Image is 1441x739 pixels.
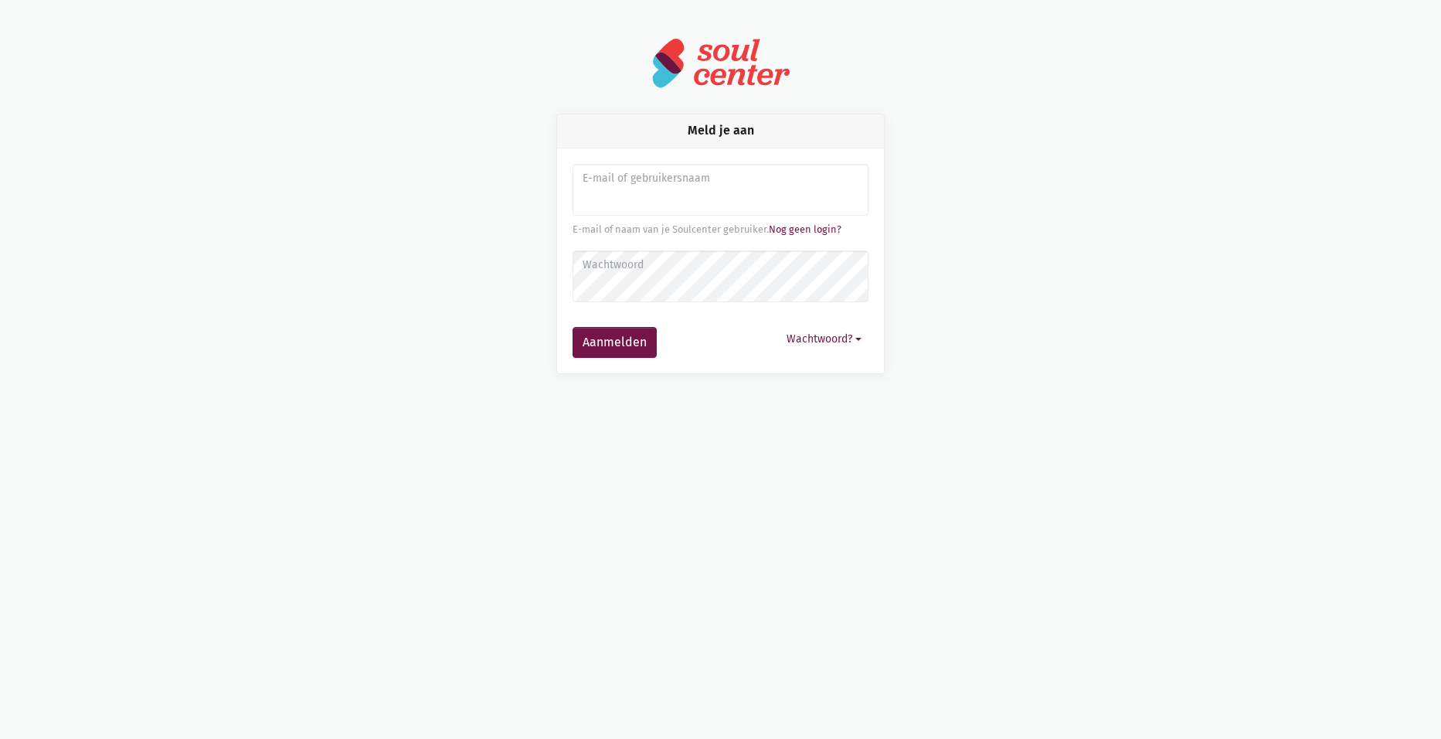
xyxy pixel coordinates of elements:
[583,257,858,274] label: Wachtwoord
[573,164,868,358] form: Aanmelden
[780,327,868,351] button: Wachtwoord?
[583,170,858,187] label: E-mail of gebruikersnaam
[651,37,790,89] img: logo-soulcenter-full.svg
[573,327,657,358] button: Aanmelden
[769,223,841,235] a: Nog geen login?
[573,222,868,237] div: E-mail of naam van je Soulcenter gebruiker.
[557,114,884,148] div: Meld je aan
